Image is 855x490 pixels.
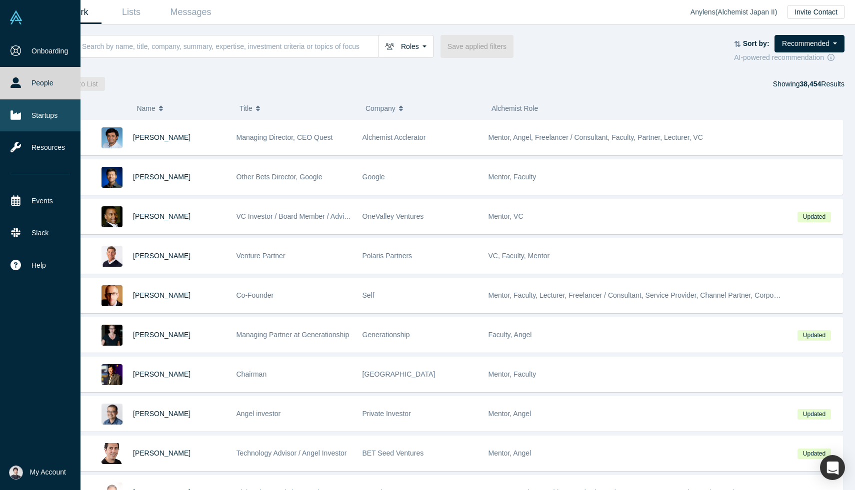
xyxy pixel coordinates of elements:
span: Updated [797,449,830,459]
span: Results [799,80,844,88]
img: Rachel Chalmers's Profile Image [101,325,122,346]
span: Mentor, Angel [488,449,531,457]
span: Mentor, Angel, Freelancer / Consultant, Faculty, Partner, Lecturer, VC [488,133,703,141]
div: AI-powered recommendation [734,52,844,63]
span: Alchemist Role [491,104,538,112]
a: [PERSON_NAME] [133,252,190,260]
span: Company [365,98,395,119]
span: VC Investor / Board Member / Advisor [236,212,354,220]
span: Faculty, Angel [488,331,532,339]
span: OneValley Ventures [362,212,424,220]
button: Save applied filters [440,35,513,58]
a: [PERSON_NAME] [133,410,190,418]
strong: Sort by: [743,39,769,47]
span: Mentor, VC [488,212,523,220]
button: Add to List [58,77,105,91]
a: [PERSON_NAME] [133,133,190,141]
span: Self [362,291,374,299]
a: Lists [101,0,161,24]
span: Mentor, Faculty [488,370,536,378]
span: Alchemist Acclerator [362,133,426,141]
input: Search by name, title, company, summary, expertise, investment criteria or topics of focus [81,34,378,58]
span: Angel investor [236,410,281,418]
button: Invite Contact [787,5,844,19]
img: Alchemist Vault Logo [9,10,23,24]
span: Google [362,173,385,181]
span: Generationship [362,331,410,339]
a: Messages [161,0,220,24]
img: Steven Kan's Profile Image [101,167,122,188]
button: Title [239,98,355,119]
span: Help [31,260,46,271]
a: [PERSON_NAME] [133,449,190,457]
a: [PERSON_NAME] [133,291,190,299]
a: [PERSON_NAME] [133,331,190,339]
span: VC, Faculty, Mentor [488,252,550,260]
span: Updated [797,409,830,420]
span: Other Bets Director, Google [236,173,322,181]
span: Mentor, Angel [488,410,531,418]
a: [PERSON_NAME] [133,173,190,181]
button: Company [365,98,481,119]
img: Robert Winder's Profile Image [101,285,122,306]
span: [GEOGRAPHIC_DATA] [362,370,435,378]
span: Managing Director, CEO Quest [236,133,333,141]
span: Co-Founder [236,291,274,299]
button: Recommended [774,35,844,52]
img: Juan Scarlett's Profile Image [101,206,122,227]
strong: 38,454 [799,80,821,88]
img: Boris Livshutz's Profile Image [101,443,122,464]
img: Danny Chee's Profile Image [101,404,122,425]
span: Managing Partner at Generationship [236,331,349,339]
img: Gnani Palanikumar's Profile Image [101,127,122,148]
span: BET Seed Ventures [362,449,424,457]
img: Gary Swart's Profile Image [101,246,122,267]
div: Anylens ( Alchemist Japan II ) [690,7,788,17]
button: My Account [9,466,66,480]
button: Name [136,98,229,119]
span: Venture Partner [236,252,285,260]
span: Title [239,98,252,119]
div: Showing [773,77,844,91]
button: Roles [378,35,433,58]
span: Polaris Partners [362,252,412,260]
a: [PERSON_NAME] [133,212,190,220]
span: Chairman [236,370,267,378]
span: Name [136,98,155,119]
span: Mentor, Faculty [488,173,536,181]
a: [PERSON_NAME] [133,370,190,378]
span: My Account [30,467,66,478]
span: Technology Advisor / Angel Investor [236,449,347,457]
img: Katsutoshi Tabata's Account [9,466,23,480]
span: Private Investor [362,410,411,418]
span: Updated [797,212,830,222]
img: Timothy Chou's Profile Image [101,364,122,385]
span: Mentor, Faculty, Lecturer, Freelancer / Consultant, Service Provider, Channel Partner, Corporate ... [488,291,817,299]
span: Updated [797,330,830,341]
